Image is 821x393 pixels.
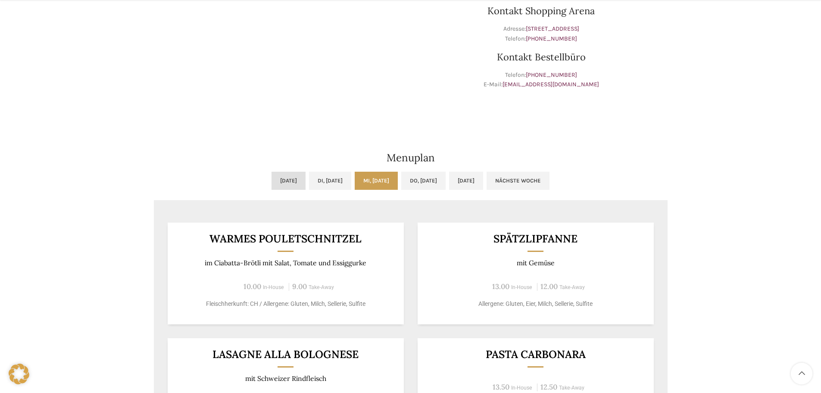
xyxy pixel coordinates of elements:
[243,282,261,291] span: 10.00
[415,52,668,62] h3: Kontakt Bestellbüro
[154,153,668,163] h2: Menuplan
[526,25,579,32] a: [STREET_ADDRESS]
[309,284,334,290] span: Take-Away
[449,172,483,190] a: [DATE]
[355,172,398,190] a: Mi, [DATE]
[178,299,393,308] p: Fleischherkunft: CH / Allergene: Gluten, Milch, Sellerie, Sulfite
[503,81,599,88] a: [EMAIL_ADDRESS][DOMAIN_NAME]
[178,374,393,383] p: mit Schweizer Rindfleisch
[511,385,532,391] span: In-House
[511,284,532,290] span: In-House
[178,349,393,360] h3: Lasagne alla Bolognese
[263,284,284,290] span: In-House
[428,349,643,360] h3: Pasta Carbonara
[415,24,668,44] p: Adresse: Telefon:
[540,382,557,392] span: 12.50
[415,70,668,90] p: Telefon: E-Mail:
[428,259,643,267] p: mit Gemüse
[272,172,306,190] a: [DATE]
[428,299,643,308] p: Allergene: Gluten, Eier, Milch, Sellerie, Sulfite
[559,385,584,391] span: Take-Away
[309,172,351,190] a: Di, [DATE]
[791,363,812,384] a: Scroll to top button
[559,284,585,290] span: Take-Away
[178,233,393,244] h3: Warmes Pouletschnitzel
[487,172,549,190] a: Nächste Woche
[178,259,393,267] p: im Ciabatta-Brötli mit Salat, Tomate und Essiggurke
[526,35,577,42] a: [PHONE_NUMBER]
[526,71,577,79] a: [PHONE_NUMBER]
[415,6,668,16] h3: Kontakt Shopping Arena
[401,172,446,190] a: Do, [DATE]
[493,382,509,392] span: 13.50
[292,282,307,291] span: 9.00
[492,282,509,291] span: 13.00
[428,233,643,244] h3: Spätzlipfanne
[540,282,558,291] span: 12.00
